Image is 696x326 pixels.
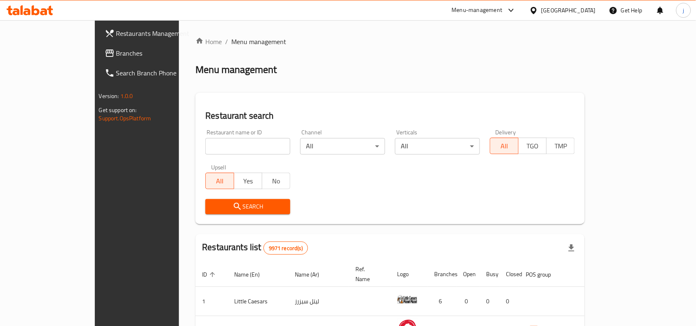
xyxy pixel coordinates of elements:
[205,173,234,189] button: All
[480,262,499,287] th: Busy
[116,28,205,38] span: Restaurants Management
[300,138,385,155] div: All
[234,173,262,189] button: Yes
[526,270,562,279] span: POS group
[116,48,205,58] span: Branches
[99,113,151,124] a: Support.OpsPlatform
[546,138,575,154] button: TMP
[262,173,290,189] button: No
[490,138,518,154] button: All
[211,164,226,170] label: Upsell
[205,138,290,155] input: Search for restaurant name or ID..
[231,37,286,47] span: Menu management
[452,5,503,15] div: Menu-management
[116,68,205,78] span: Search Branch Phone
[98,23,211,43] a: Restaurants Management
[683,6,684,15] span: j
[212,202,284,212] span: Search
[496,129,516,135] label: Delivery
[120,91,133,101] span: 1.0.0
[480,287,499,316] td: 0
[195,287,228,316] td: 1
[205,110,575,122] h2: Restaurant search
[395,138,480,155] div: All
[202,270,218,279] span: ID
[456,262,480,287] th: Open
[522,140,543,152] span: TGO
[428,287,456,316] td: 6
[456,287,480,316] td: 0
[499,262,519,287] th: Closed
[98,63,211,83] a: Search Branch Phone
[550,140,571,152] span: TMP
[266,175,287,187] span: No
[195,37,585,47] nav: breadcrumb
[225,37,228,47] li: /
[99,105,137,115] span: Get support on:
[390,262,428,287] th: Logo
[228,287,288,316] td: Little Caesars
[562,238,581,258] div: Export file
[237,175,259,187] span: Yes
[263,242,308,255] div: Total records count
[541,6,596,15] div: [GEOGRAPHIC_DATA]
[202,241,308,255] h2: Restaurants list
[288,287,349,316] td: ليتل سيزرز
[195,63,277,76] h2: Menu management
[205,199,290,214] button: Search
[397,289,418,310] img: Little Caesars
[518,138,547,154] button: TGO
[428,262,456,287] th: Branches
[355,264,381,284] span: Ref. Name
[98,43,211,63] a: Branches
[99,91,119,101] span: Version:
[264,244,308,252] span: 9971 record(s)
[499,287,519,316] td: 0
[295,270,330,279] span: Name (Ar)
[494,140,515,152] span: All
[234,270,270,279] span: Name (En)
[209,175,230,187] span: All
